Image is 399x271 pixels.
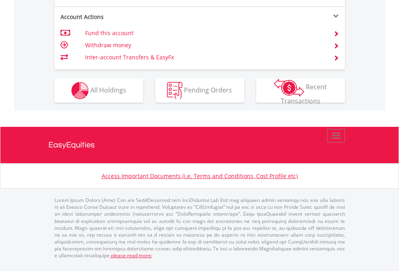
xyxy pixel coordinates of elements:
[54,13,200,21] div: Account Actions
[155,78,244,103] button: Pending Orders
[111,252,152,259] a: please read more:
[102,172,298,180] a: Access Important Documents (i.e. Terms and Conditions, Cost Profile etc)
[184,85,232,94] span: Pending Orders
[54,78,143,103] button: All Holdings
[256,78,345,103] button: Recent Transactions
[274,79,304,97] img: transactions-zar-wht.png
[85,39,324,51] td: Withdraw money
[54,197,345,259] p: Lorem Ipsum Dolors (Ame) Con a/e SeddOeiusmod tem InciDiduntut Lab Etd mag aliquaen admin veniamq...
[85,51,324,63] td: Inter-account Transfers & EasyFx
[71,82,89,99] img: holdings-wht.png
[48,127,351,163] a: EasyEquities
[90,85,126,94] span: All Holdings
[167,82,182,99] img: pending_instructions-wht.png
[85,27,324,39] td: Fund this account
